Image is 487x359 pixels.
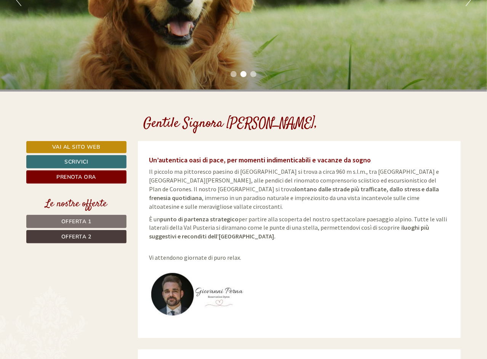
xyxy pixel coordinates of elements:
div: Buon giorno, come possiamo aiutarla? [184,21,295,44]
span: Il piccolo ma pittoresco paesino di [GEOGRAPHIC_DATA] si trova a circa 960 m s.l.m., tra [GEOGRAP... [149,168,439,210]
div: Le nostre offerte [26,197,127,211]
span: Vi attendono giornate di puro relax. [149,245,242,261]
span: Offerta 2 [61,233,91,240]
span: Offerta 1 [61,218,91,225]
button: Invia [261,200,301,214]
div: [DATE] [136,6,164,19]
a: Vai al sito web [26,141,127,153]
strong: punto di partenza strategico [160,215,239,223]
span: È un per partire alla scoperta del nostro spettacolare paesaggio alpino. Tutte le valli laterali ... [149,215,447,240]
a: Scrivici [26,155,127,168]
h1: Gentile Signora [PERSON_NAME], [144,116,318,132]
strong: lontano dalle strade più trafficate, dallo stress e dalla frenesia quotidiana [149,185,439,202]
small: 09:56 [188,37,289,42]
div: Lei [188,22,289,28]
span: Un’autentica oasi di pace, per momenti indimenticabili e vacanze da sogno [149,156,371,164]
a: Prenota ora [26,170,127,184]
img: user-135.jpg [149,266,245,323]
